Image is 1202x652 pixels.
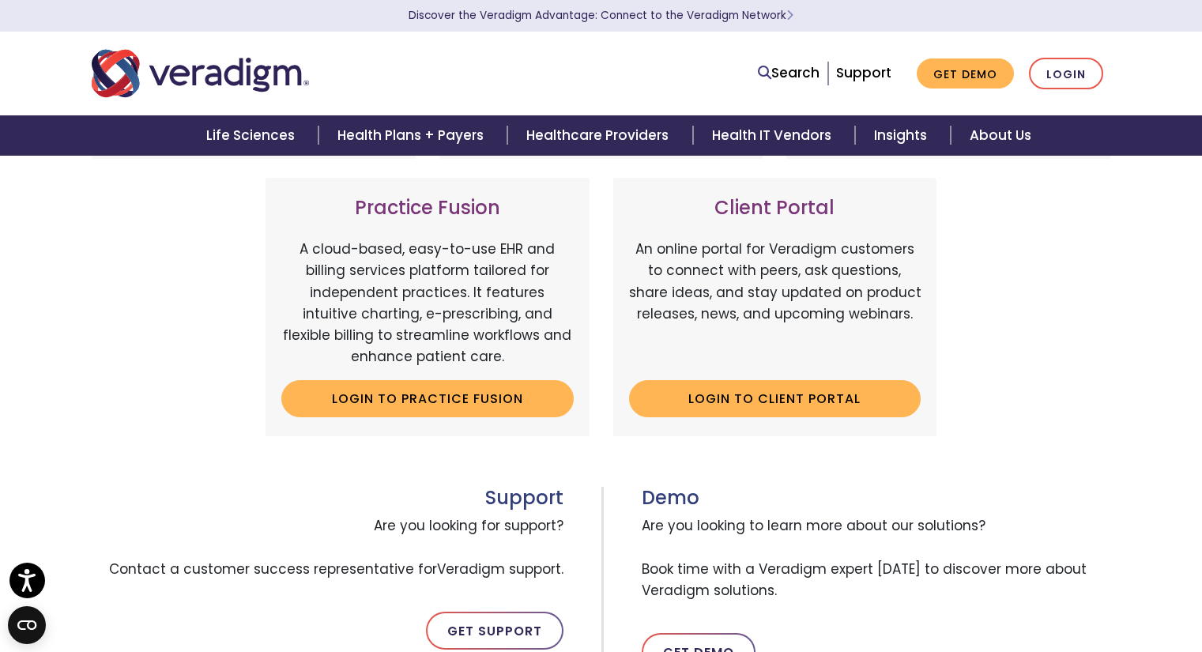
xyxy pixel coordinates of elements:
[437,560,563,579] span: Veradigm support.
[693,115,855,156] a: Health IT Vendors
[92,487,563,510] h3: Support
[92,509,563,586] span: Are you looking for support? Contact a customer success representative for
[642,509,1111,608] span: Are you looking to learn more about our solutions? Book time with a Veradigm expert [DATE] to dis...
[92,47,309,100] img: Veradigm logo
[409,8,793,23] a: Discover the Veradigm Advantage: Connect to the Veradigm NetworkLearn More
[281,197,574,220] h3: Practice Fusion
[187,115,318,156] a: Life Sciences
[629,197,921,220] h3: Client Portal
[1029,58,1103,90] a: Login
[629,239,921,367] p: An online portal for Veradigm customers to connect with peers, ask questions, share ideas, and st...
[917,58,1014,89] a: Get Demo
[507,115,692,156] a: Healthcare Providers
[318,115,507,156] a: Health Plans + Payers
[281,239,574,367] p: A cloud-based, easy-to-use EHR and billing services platform tailored for independent practices. ...
[629,380,921,416] a: Login to Client Portal
[836,63,891,82] a: Support
[855,115,951,156] a: Insights
[642,487,1111,510] h3: Demo
[786,8,793,23] span: Learn More
[758,62,820,84] a: Search
[8,606,46,644] button: Open CMP widget
[951,115,1050,156] a: About Us
[281,380,574,416] a: Login to Practice Fusion
[426,612,563,650] a: Get Support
